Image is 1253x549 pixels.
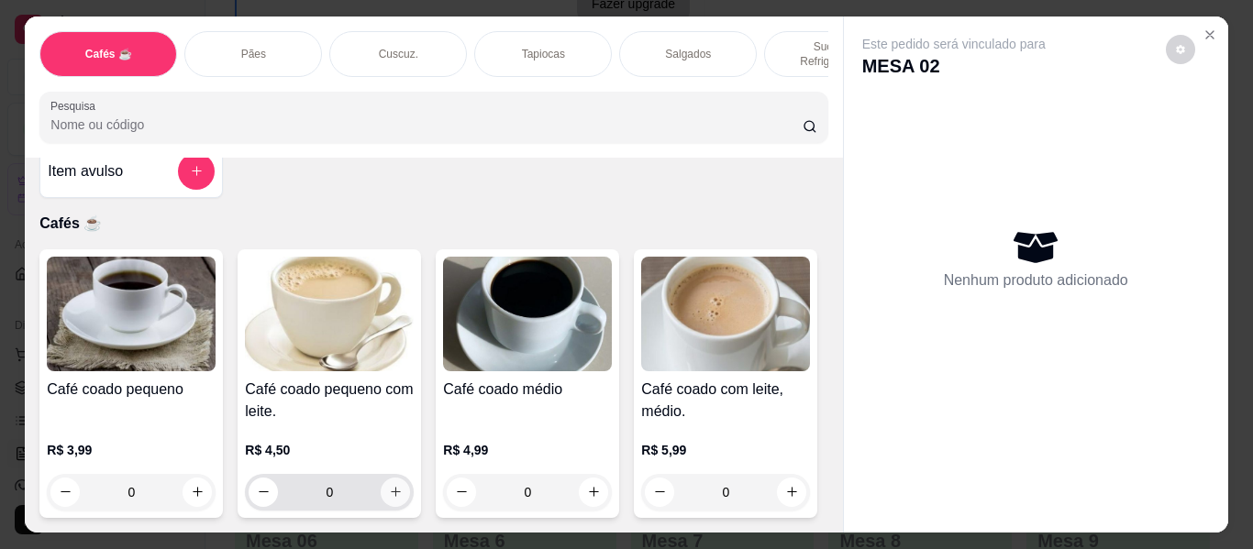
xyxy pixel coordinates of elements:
[47,441,216,459] p: R$ 3,99
[379,47,418,61] p: Cuscuz.
[443,257,612,371] img: product-image
[944,269,1128,291] p: Nenhum produto adicionado
[645,478,674,507] button: decrease-product-quantity
[665,47,711,61] p: Salgados
[522,47,565,61] p: Tapiocas
[862,35,1046,53] p: Este pedido será vinculado para
[245,441,414,459] p: R$ 4,50
[443,379,612,401] h4: Café coado médio
[50,115,803,134] input: Pesquisa
[47,257,216,371] img: product-image
[183,478,212,507] button: increase-product-quantity
[641,379,810,423] h4: Café coado com leite, médio.
[641,257,810,371] img: product-image
[178,153,215,190] button: add-separate-item
[39,213,827,235] p: Cafés ☕
[241,47,266,61] p: Pães
[50,478,80,507] button: decrease-product-quantity
[780,39,886,69] p: Sucos e Refrigerantes
[381,478,410,507] button: increase-product-quantity
[443,441,612,459] p: R$ 4,99
[1195,20,1225,49] button: Close
[245,379,414,423] h4: Café coado pequeno com leite.
[579,478,608,507] button: increase-product-quantity
[85,47,132,61] p: Cafés ☕
[47,379,216,401] h4: Café coado pequeno
[1166,35,1195,64] button: decrease-product-quantity
[48,160,123,182] h4: Item avulso
[249,478,278,507] button: decrease-product-quantity
[245,257,414,371] img: product-image
[641,441,810,459] p: R$ 5,99
[50,98,102,114] label: Pesquisa
[777,478,806,507] button: increase-product-quantity
[447,478,476,507] button: decrease-product-quantity
[862,53,1046,79] p: MESA 02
